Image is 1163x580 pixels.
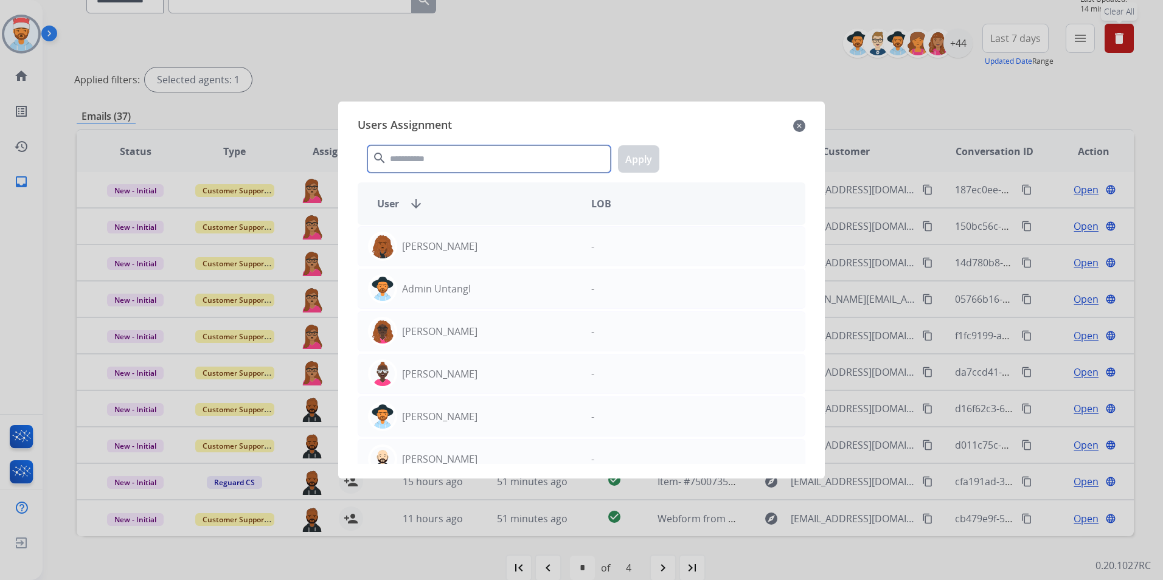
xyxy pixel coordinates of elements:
[402,281,471,296] p: Admin Untangl
[618,145,659,173] button: Apply
[591,367,594,381] p: -
[591,281,594,296] p: -
[591,452,594,466] p: -
[591,324,594,339] p: -
[591,409,594,424] p: -
[372,151,387,165] mat-icon: search
[409,196,423,211] mat-icon: arrow_downward
[402,409,477,424] p: [PERSON_NAME]
[402,367,477,381] p: [PERSON_NAME]
[367,196,581,211] div: User
[402,239,477,254] p: [PERSON_NAME]
[402,324,477,339] p: [PERSON_NAME]
[591,196,611,211] span: LOB
[402,452,477,466] p: [PERSON_NAME]
[358,116,452,136] span: Users Assignment
[591,239,594,254] p: -
[793,119,805,133] mat-icon: close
